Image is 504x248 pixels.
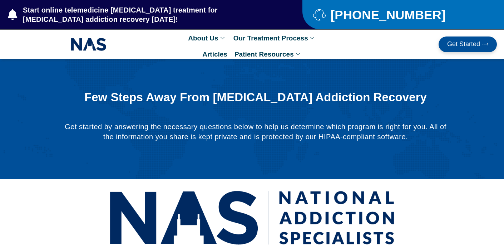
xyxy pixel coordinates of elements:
[447,41,480,48] span: Get Started
[184,30,229,46] a: About Us
[71,36,107,53] img: NAS_email_signature-removebg-preview.png
[231,46,305,62] a: Patient Resources
[8,5,274,24] a: Start online telemedicine [MEDICAL_DATA] treatment for [MEDICAL_DATA] addiction recovery [DATE]!
[230,30,320,46] a: Our Treatment Process
[313,9,486,21] a: [PHONE_NUMBER]
[199,46,231,62] a: Articles
[21,5,274,24] span: Start online telemedicine [MEDICAL_DATA] treatment for [MEDICAL_DATA] addiction recovery [DATE]!
[79,91,433,104] h1: Few Steps Away From [MEDICAL_DATA] Addiction Recovery
[61,122,451,142] p: Get started by answering the necessary questions below to help us determine which program is righ...
[328,10,445,19] span: [PHONE_NUMBER]
[439,37,497,52] a: Get Started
